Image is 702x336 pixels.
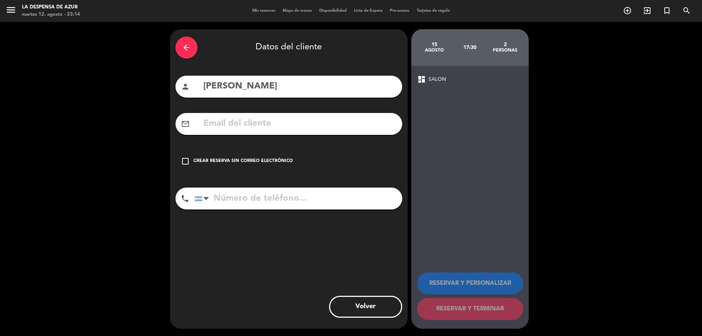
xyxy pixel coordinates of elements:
i: exit_to_app [643,6,652,15]
i: person [181,82,190,91]
i: phone [181,194,189,203]
div: personas [487,48,523,53]
i: add_circle_outline [623,6,632,15]
i: menu [5,4,16,15]
span: Tarjetas de regalo [413,9,454,13]
div: martes 12. agosto - 23:14 [22,11,80,18]
button: Volver [329,296,402,318]
div: Datos del cliente [175,35,402,60]
button: RESERVAR Y TERMINAR [417,298,523,320]
span: Pre-acceso [386,9,413,13]
i: mail_outline [181,120,190,128]
span: Mapa de mesas [279,9,316,13]
input: Nombre del cliente [203,79,397,94]
div: 17:30 [452,35,487,60]
span: Lista de Espera [350,9,386,13]
div: agosto [417,48,452,53]
div: 15 [417,42,452,48]
i: turned_in_not [663,6,671,15]
div: Argentina: +54 [195,188,212,209]
input: Número de teléfono... [195,188,402,209]
span: Disponibilidad [316,9,350,13]
span: dashboard [417,75,426,84]
span: Mis reservas [249,9,279,13]
input: Email del cliente [203,116,397,131]
div: Crear reserva sin correo electrónico [193,158,293,165]
i: search [682,6,691,15]
div: 2 [487,42,523,48]
button: menu [5,4,16,18]
i: arrow_back [182,43,191,52]
button: RESERVAR Y PERSONALIZAR [417,272,523,294]
div: La Despensa de Azur [22,4,80,11]
span: SALON [429,75,446,84]
i: check_box_outline_blank [181,157,190,166]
